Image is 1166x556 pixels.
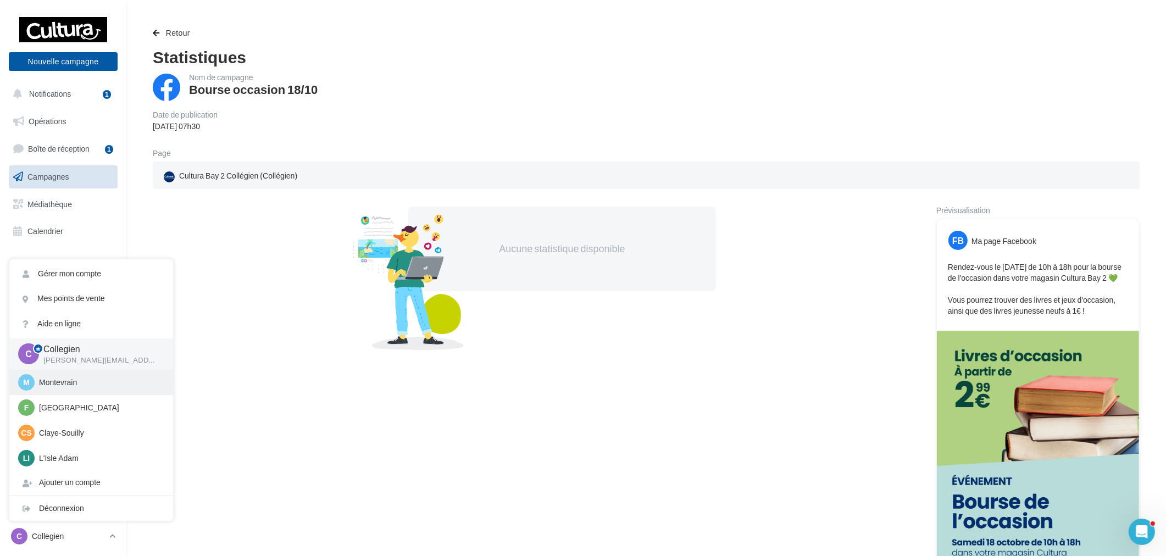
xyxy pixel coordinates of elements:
div: Date de publication [153,111,218,119]
button: Notifications 1 [7,82,115,105]
div: Bourse occasion 18/10 [189,84,318,96]
a: Mes points de vente [9,286,173,311]
p: Rendez-vous le [DATE] de 10h à 18h pour la bourse de l'occasion dans votre magasin Cultura Bay 2 ... [948,262,1128,316]
span: C [16,531,22,542]
a: Cultura Bay 2 Collégien (Collégien) [162,168,485,185]
p: Claye-Souilly [39,427,160,438]
button: Retour [153,26,195,40]
span: Boîte de réception [28,144,90,153]
div: 1 [103,90,111,99]
span: LI [23,453,30,464]
a: Aide en ligne [9,312,173,336]
div: Ajouter un compte [9,470,173,495]
div: [DATE] 07h30 [153,121,218,132]
button: Nouvelle campagne [9,52,118,71]
span: Notifications [29,89,71,98]
p: Montevrain [39,377,160,388]
div: Cultura Bay 2 Collégien (Collégien) [162,168,299,185]
div: Ma page Facebook [971,236,1036,247]
p: [PERSON_NAME][EMAIL_ADDRESS][DOMAIN_NAME] [43,355,156,365]
span: F [24,402,29,413]
span: Opérations [29,116,66,126]
a: Gérer mon compte [9,262,173,286]
p: [GEOGRAPHIC_DATA] [39,402,160,413]
div: Statistiques [153,48,1140,65]
a: Médiathèque [7,193,120,216]
span: CS [21,427,31,438]
div: Page [153,149,180,157]
a: Opérations [7,110,120,133]
p: Collegien [43,343,156,355]
a: Boîte de réception1 [7,137,120,160]
span: C [25,348,32,360]
p: L'Isle Adam [39,453,160,464]
span: M [23,377,30,388]
div: Nom de campagne [189,74,318,81]
span: Médiathèque [27,199,72,208]
div: Aucune statistique disponible [443,242,681,256]
span: Campagnes [27,172,69,181]
div: Prévisualisation [936,207,1140,214]
a: C Collegien [9,526,118,547]
p: Collegien [32,531,105,542]
span: Calendrier [27,226,63,236]
div: 1 [105,145,113,154]
a: Campagnes [7,165,120,188]
iframe: Intercom live chat [1129,519,1155,545]
div: FB [948,231,968,250]
span: Retour [166,28,190,37]
a: Calendrier [7,220,120,243]
div: Déconnexion [9,496,173,521]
